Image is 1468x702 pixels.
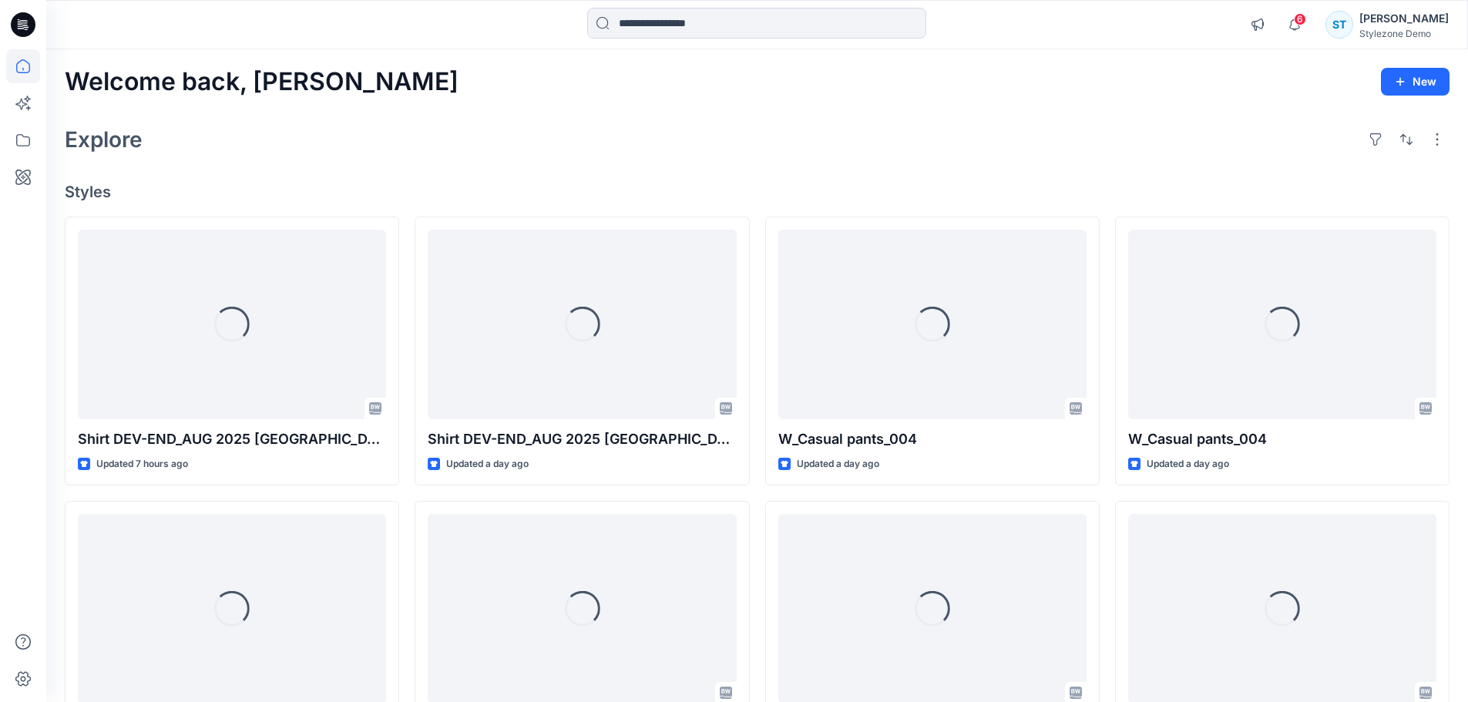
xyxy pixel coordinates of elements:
button: New [1381,68,1450,96]
div: [PERSON_NAME] [1359,9,1449,28]
p: W_Casual pants_004 [1128,428,1436,450]
h2: Welcome back, [PERSON_NAME] [65,68,459,96]
h2: Explore [65,127,143,152]
p: Shirt DEV-END_AUG 2025 [GEOGRAPHIC_DATA] [78,428,386,450]
span: 6 [1294,13,1306,25]
p: Shirt DEV-END_AUG 2025 [GEOGRAPHIC_DATA] [428,428,736,450]
p: Updated 7 hours ago [96,456,188,472]
p: Updated a day ago [446,456,529,472]
h4: Styles [65,183,1450,201]
p: W_Casual pants_004 [778,428,1087,450]
div: Stylezone Demo [1359,28,1449,39]
div: ST [1325,11,1353,39]
p: Updated a day ago [797,456,879,472]
p: Updated a day ago [1147,456,1229,472]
